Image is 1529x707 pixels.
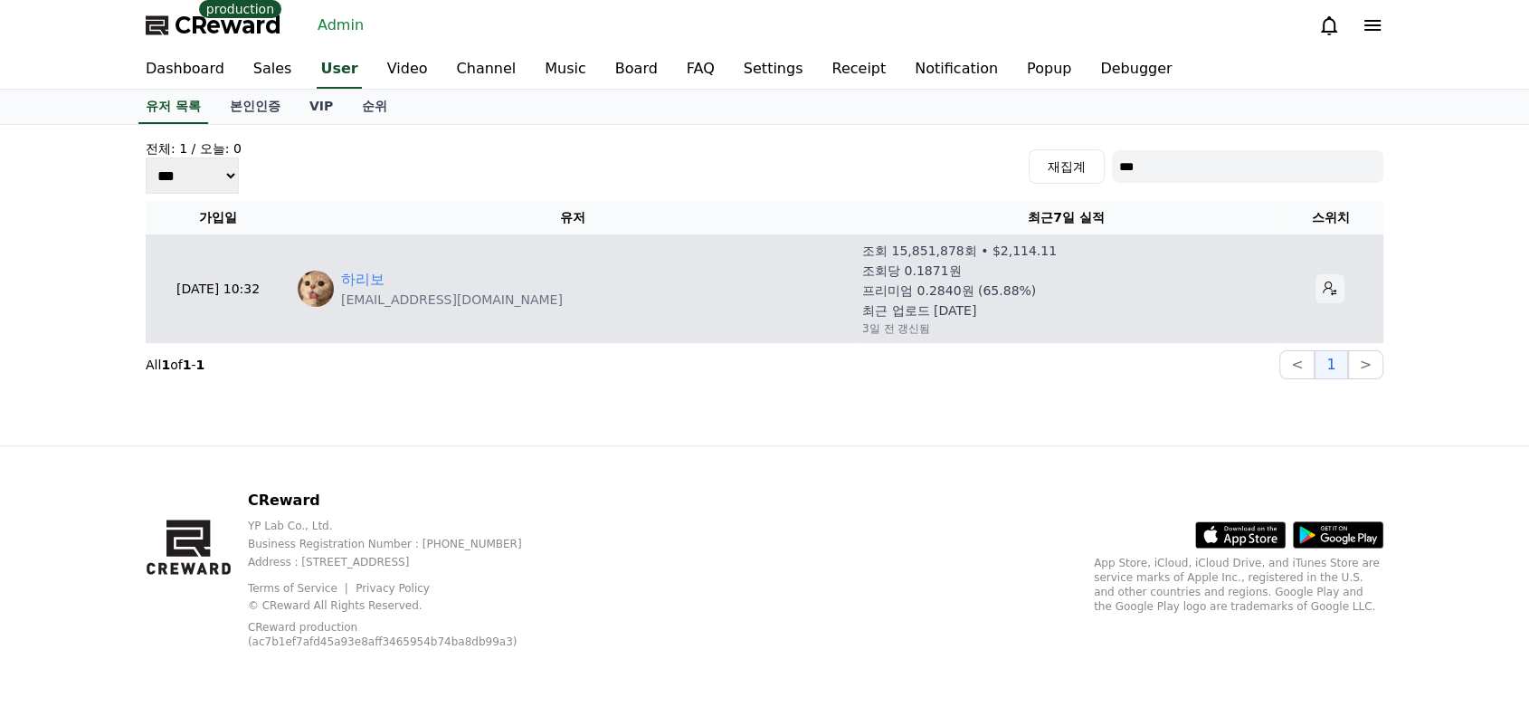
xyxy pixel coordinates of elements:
[248,490,565,511] p: CReward
[442,51,531,89] a: Channel
[1348,350,1383,379] button: >
[1029,149,1105,184] button: 재집계
[46,601,78,616] span: Home
[161,358,170,372] strong: 1
[862,262,961,280] p: 조회당 0.1871원
[341,269,385,291] a: 하리보
[119,574,233,619] a: Messages
[146,11,281,40] a: CReward
[248,555,565,569] p: Address : [STREET_ADDRESS]
[862,301,976,320] p: 최근 업로드 [DATE]
[5,574,119,619] a: Home
[298,271,334,307] img: https://lh3.googleusercontent.com/a/ACg8ocLOmR619qD5XjEFh2fKLs4Q84ZWuCVfCizvQOTI-vw1qp5kxHyZ=s96-c
[175,11,281,40] span: CReward
[317,51,361,89] a: User
[290,201,855,234] th: 유저
[672,51,729,89] a: FAQ
[1012,51,1086,89] a: Popup
[310,11,371,40] a: Admin
[900,51,1012,89] a: Notification
[373,51,442,89] a: Video
[295,90,347,124] a: VIP
[248,537,565,551] p: Business Registration Number : [PHONE_NUMBER]
[862,321,930,336] p: 3일 전 갱신됨
[215,90,295,124] a: 본인인증
[195,358,204,372] strong: 1
[248,519,565,533] p: YP Lab Co., Ltd.
[1086,51,1186,89] a: Debugger
[131,51,239,89] a: Dashboard
[729,51,818,89] a: Settings
[239,51,307,89] a: Sales
[817,51,900,89] a: Receipt
[1094,556,1383,614] p: App Store, iCloud, iCloud Drive, and iTunes Store are service marks of Apple Inc., registered in ...
[138,90,208,124] a: 유저 목록
[862,282,1036,300] p: 프리미엄 0.2840원 (65.88%)
[341,291,563,309] p: [EMAIL_ADDRESS][DOMAIN_NAME]
[1279,350,1315,379] button: <
[601,51,672,89] a: Board
[248,582,351,595] a: Terms of Service
[356,582,430,595] a: Privacy Policy
[183,358,192,372] strong: 1
[268,601,312,616] span: Settings
[862,242,1057,260] p: 조회 15,851,878회 • $2,114.11
[855,201,1277,234] th: 최근7일 실적
[233,574,347,619] a: Settings
[248,620,537,649] p: CReward production (ac7b1ef7afd45a93e8aff3465954b74ba8db99a3)
[1315,350,1347,379] button: 1
[347,90,402,124] a: 순위
[153,280,283,299] p: [DATE] 10:32
[1277,201,1383,234] th: 스위치
[146,356,204,374] p: All of -
[150,602,204,616] span: Messages
[146,201,290,234] th: 가입일
[248,598,565,613] p: © CReward All Rights Reserved.
[530,51,601,89] a: Music
[146,139,242,158] h4: 전체: 1 / 오늘: 0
